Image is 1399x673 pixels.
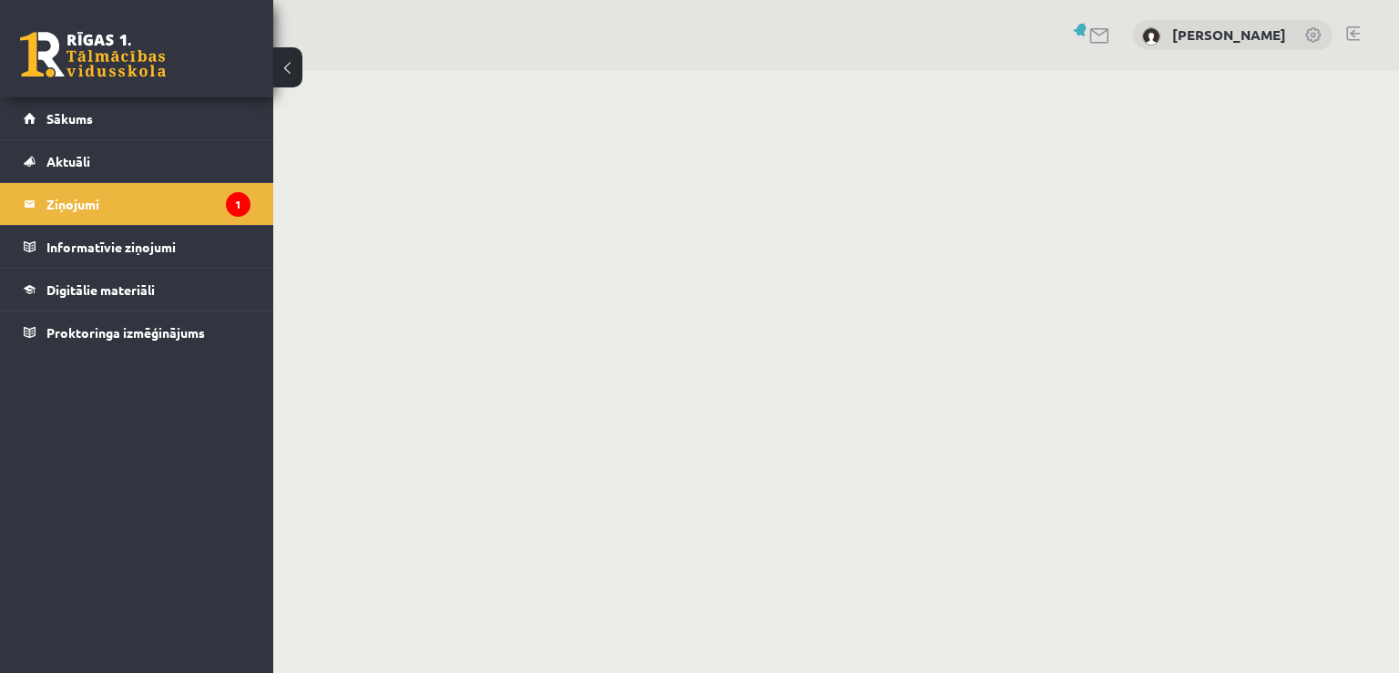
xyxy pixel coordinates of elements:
[20,32,166,77] a: Rīgas 1. Tālmācības vidusskola
[226,192,250,217] i: 1
[46,183,250,225] legend: Ziņojumi
[46,110,93,127] span: Sākums
[46,324,205,341] span: Proktoringa izmēģinājums
[24,311,250,353] a: Proktoringa izmēģinājums
[1142,27,1160,46] img: Santa Veselova
[24,226,250,268] a: Informatīvie ziņojumi
[46,281,155,298] span: Digitālie materiāli
[1172,25,1286,44] a: [PERSON_NAME]
[24,140,250,182] a: Aktuāli
[24,269,250,311] a: Digitālie materiāli
[24,97,250,139] a: Sākums
[24,183,250,225] a: Ziņojumi1
[46,153,90,169] span: Aktuāli
[46,226,250,268] legend: Informatīvie ziņojumi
